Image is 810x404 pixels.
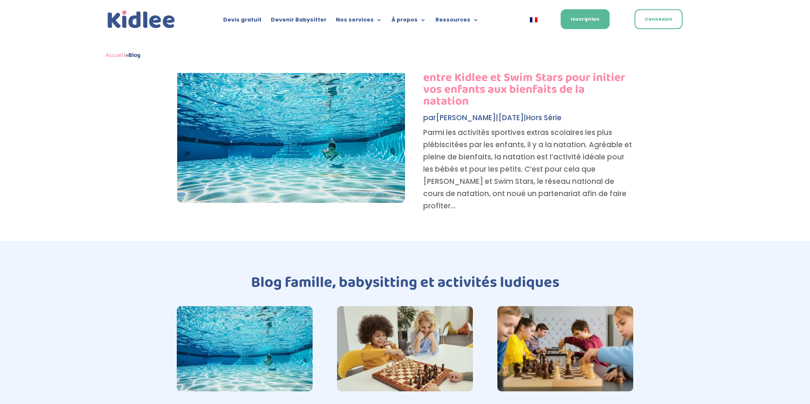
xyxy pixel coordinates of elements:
[177,306,313,391] img: Profitez d’un partenariat de qualité entre Kidlee et Swim Stars pour initier vos enfants aux bien...
[337,306,473,391] img: 10 choses que vous ne savez probablement pas sur les échecs !
[498,113,524,123] span: [DATE]
[332,127,633,212] p: Parmi les activités sportives extras scolaires les plus plébiscitées par les enfants, il y a la n...
[423,57,625,111] a: Profitez d’un partenariat de qualité entre Kidlee et Swim Stars pour initier vos enfants aux bien...
[177,112,633,124] p: par | |
[634,9,683,29] a: Connexion
[561,9,610,29] a: Inscription
[105,50,140,60] span: »
[435,17,479,26] a: Ressources
[223,17,262,26] a: Devis gratuit
[177,60,405,203] img: Profitez d’un partenariat de qualité entre Kidlee et Swim Stars pour initier vos enfants aux bien...
[436,113,496,123] a: [PERSON_NAME]
[105,50,125,60] a: Accueil
[530,17,537,22] img: Français
[105,8,177,31] img: Kidlee Logo
[391,17,426,26] a: À propos
[128,50,140,60] strong: Blog
[497,306,633,391] img: Découvrez les échecs, un jeu ludique et intelligent favorisant la réussite de vos enfants !
[271,17,327,26] a: Devenir Babysitter
[177,275,633,294] h1: Blog famille, babysitting et activités ludiques
[526,113,562,123] a: Hors Série
[336,17,382,26] a: Nos services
